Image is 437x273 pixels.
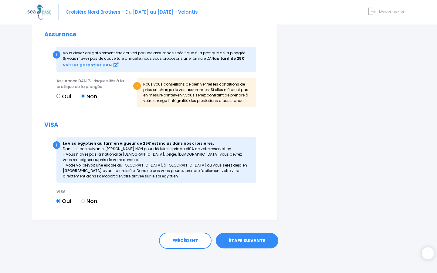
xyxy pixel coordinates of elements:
span: Déconnexion [379,8,405,14]
div: Nous vous conseillons de bien vérifier les conditions de prise en charge de vos assurances. Si el... [137,78,256,107]
a: ÉTAPE SUIVANTE [216,233,278,249]
input: Non [81,199,85,203]
input: Non [81,94,85,98]
label: Oui [56,197,71,205]
strong: Voir les garanties DAN [63,62,112,68]
label: Non [81,197,97,205]
input: Oui [56,199,60,203]
div: Vous devez obligatoirement être couvert par une assurance spécifique à la pratique de la plong... [56,47,256,72]
div: i [53,51,60,59]
span: VISA [56,189,66,194]
span: Croisière Nord Brothers - Du [DATE] au [DATE] - Volantis [66,9,198,15]
a: Voir les garanties DAN [63,62,118,68]
input: Oui [56,94,60,98]
span: Assurance DAN 7J risques liés à la pratique de la plongée [56,78,124,90]
h2: VISA [44,122,265,129]
div: ! [133,82,141,90]
label: Non [81,92,97,100]
div: Dans les cas suivants, [PERSON_NAME] NON pour déduire le prix du VISA de votre réservation : - Vo... [56,137,256,183]
label: Oui [56,92,71,100]
strong: Le visa égyptien au tarif en vigueur de 25€ est inclus dans nos croisières. [63,141,214,146]
div: i [53,141,60,149]
h2: Assurance [44,31,265,38]
a: PRÉCÉDENT [159,233,212,249]
strong: au tarif de 25€ [214,56,245,61]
